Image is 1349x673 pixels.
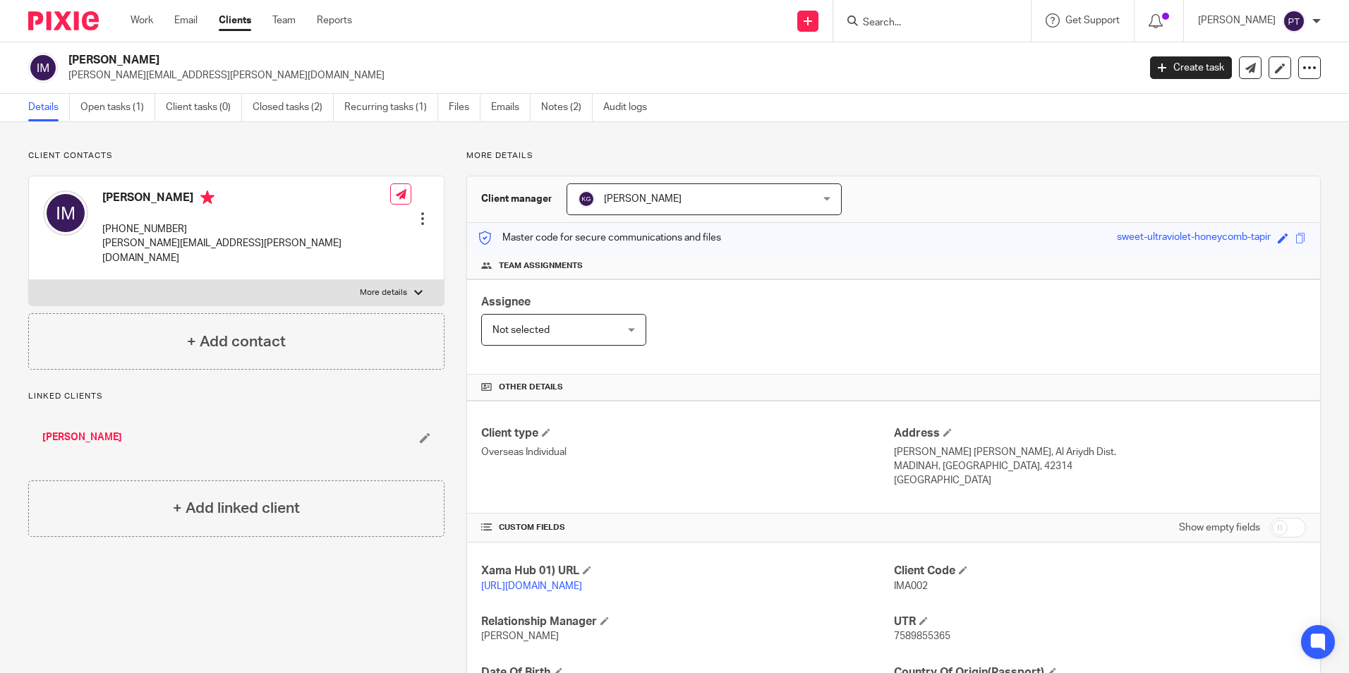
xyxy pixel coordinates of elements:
[131,13,153,28] a: Work
[68,68,1129,83] p: [PERSON_NAME][EMAIL_ADDRESS][PERSON_NAME][DOMAIN_NAME]
[102,190,390,208] h4: [PERSON_NAME]
[253,94,334,121] a: Closed tasks (2)
[603,94,658,121] a: Audit logs
[894,459,1306,473] p: MADINAH, [GEOGRAPHIC_DATA], 42314
[478,231,721,245] p: Master code for secure communications and files
[481,192,552,206] h3: Client manager
[481,581,582,591] a: [URL][DOMAIN_NAME]
[861,17,988,30] input: Search
[1065,16,1120,25] span: Get Support
[187,331,286,353] h4: + Add contact
[1283,10,1305,32] img: svg%3E
[1198,13,1276,28] p: [PERSON_NAME]
[28,53,58,83] img: svg%3E
[578,190,595,207] img: svg%3E
[28,94,70,121] a: Details
[894,473,1306,487] p: [GEOGRAPHIC_DATA]
[344,94,438,121] a: Recurring tasks (1)
[28,391,444,402] p: Linked clients
[102,236,390,265] p: [PERSON_NAME][EMAIL_ADDRESS][PERSON_NAME][DOMAIN_NAME]
[481,631,559,641] span: [PERSON_NAME]
[894,564,1306,578] h4: Client Code
[1150,56,1232,79] a: Create task
[481,522,893,533] h4: CUSTOM FIELDS
[28,11,99,30] img: Pixie
[102,222,390,236] p: [PHONE_NUMBER]
[541,94,593,121] a: Notes (2)
[43,190,88,236] img: svg%3E
[317,13,352,28] a: Reports
[894,614,1306,629] h4: UTR
[174,13,198,28] a: Email
[481,426,893,441] h4: Client type
[219,13,251,28] a: Clients
[449,94,480,121] a: Files
[1179,521,1260,535] label: Show empty fields
[499,260,583,272] span: Team assignments
[272,13,296,28] a: Team
[481,614,893,629] h4: Relationship Manager
[166,94,242,121] a: Client tasks (0)
[492,325,550,335] span: Not selected
[1117,230,1271,246] div: sweet-ultraviolet-honeycomb-tapir
[894,631,950,641] span: 7589855365
[894,426,1306,441] h4: Address
[68,53,917,68] h2: [PERSON_NAME]
[28,150,444,162] p: Client contacts
[481,296,531,308] span: Assignee
[360,287,407,298] p: More details
[42,430,122,444] a: [PERSON_NAME]
[604,194,682,204] span: [PERSON_NAME]
[491,94,531,121] a: Emails
[481,564,893,578] h4: Xama Hub 01) URL
[173,497,300,519] h4: + Add linked client
[894,581,928,591] span: IMA002
[481,445,893,459] p: Overseas Individual
[466,150,1321,162] p: More details
[894,445,1306,459] p: [PERSON_NAME] [PERSON_NAME], Al Ariydh Dist.
[80,94,155,121] a: Open tasks (1)
[200,190,214,205] i: Primary
[499,382,563,393] span: Other details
